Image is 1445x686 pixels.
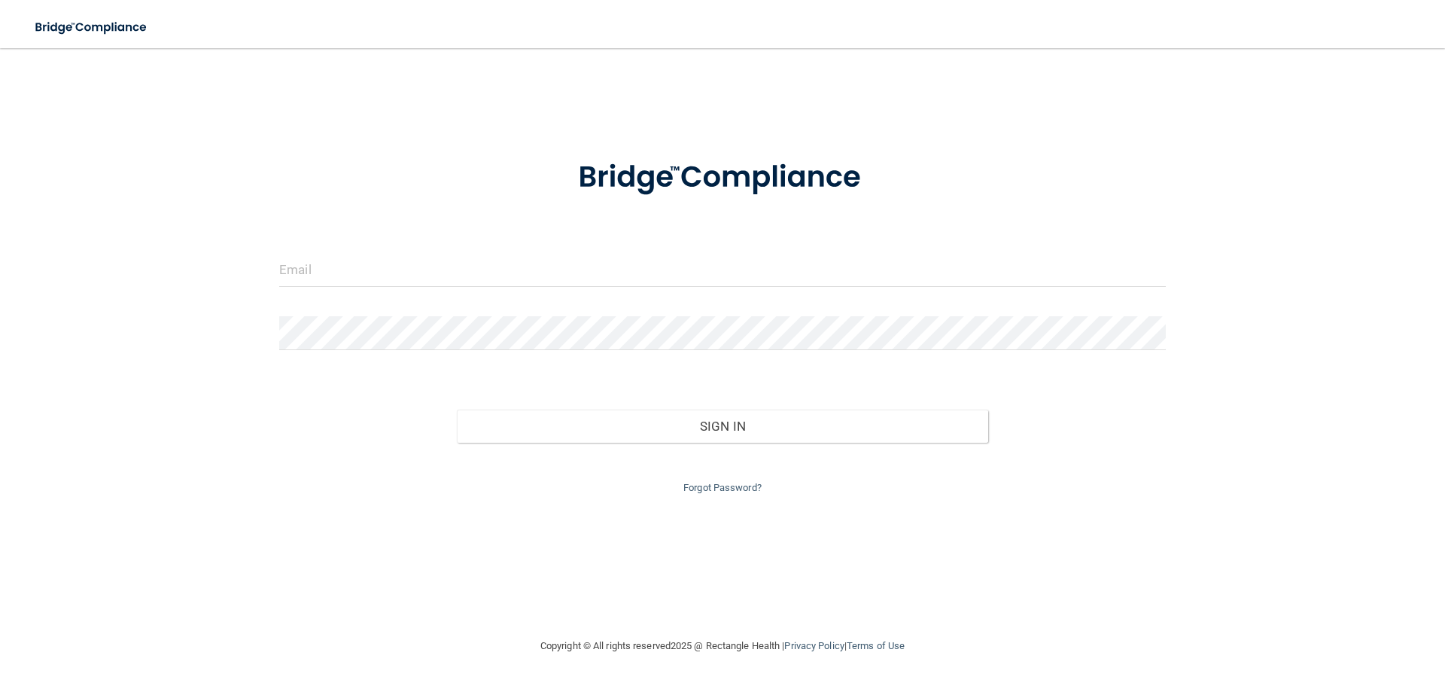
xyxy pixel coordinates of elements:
[448,622,997,670] div: Copyright © All rights reserved 2025 @ Rectangle Health | |
[279,253,1166,287] input: Email
[547,139,898,217] img: bridge_compliance_login_screen.278c3ca4.svg
[23,12,161,43] img: bridge_compliance_login_screen.278c3ca4.svg
[457,410,989,443] button: Sign In
[784,640,844,651] a: Privacy Policy
[847,640,905,651] a: Terms of Use
[683,482,762,493] a: Forgot Password?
